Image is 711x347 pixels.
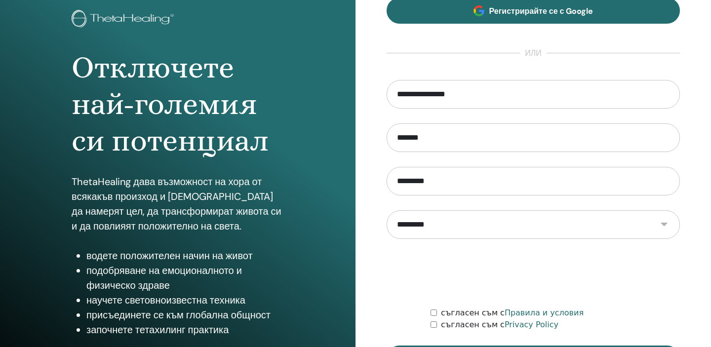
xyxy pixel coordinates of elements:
label: съгласен съм с [441,319,558,331]
label: съгласен съм с [441,307,584,319]
a: Правила и условия [505,308,584,317]
h1: Отключете най-големия си потенциал [72,49,284,159]
p: ThetaHealing дава възможност на хора от всякакъв произход и [DEMOGRAPHIC_DATA] да намерят цел, да... [72,174,284,233]
iframe: reCAPTCHA [458,254,608,292]
span: Регистрирайте се с Google [489,6,593,16]
li: научете световноизвестна техника [86,293,284,308]
li: присъединете се към глобална общност [86,308,284,322]
li: подобряване на емоционалното и физическо здраве [86,263,284,293]
a: Privacy Policy [505,320,558,329]
span: или [520,47,547,59]
li: започнете тетахилинг практика [86,322,284,337]
li: водете положителен начин на живот [86,248,284,263]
